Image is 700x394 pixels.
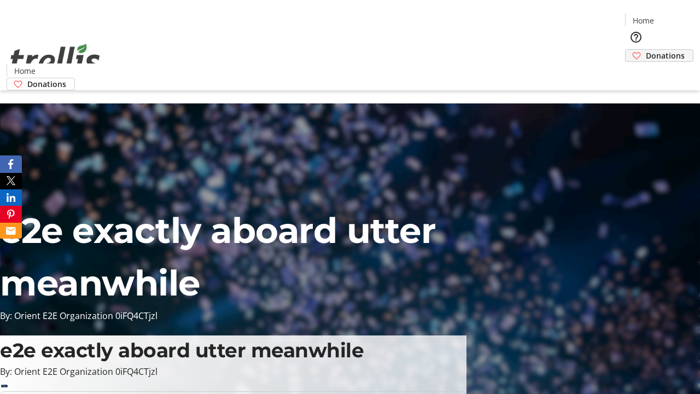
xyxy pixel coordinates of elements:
a: Home [7,65,42,77]
a: Home [626,15,661,26]
span: Donations [646,50,685,61]
span: Donations [27,78,66,90]
a: Donations [625,49,693,62]
button: Cart [625,62,647,84]
span: Home [633,15,654,26]
button: Help [625,26,647,48]
a: Donations [7,78,75,90]
img: Orient E2E Organization 0iFQ4CTjzl's Logo [7,32,104,86]
span: Home [14,65,36,77]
